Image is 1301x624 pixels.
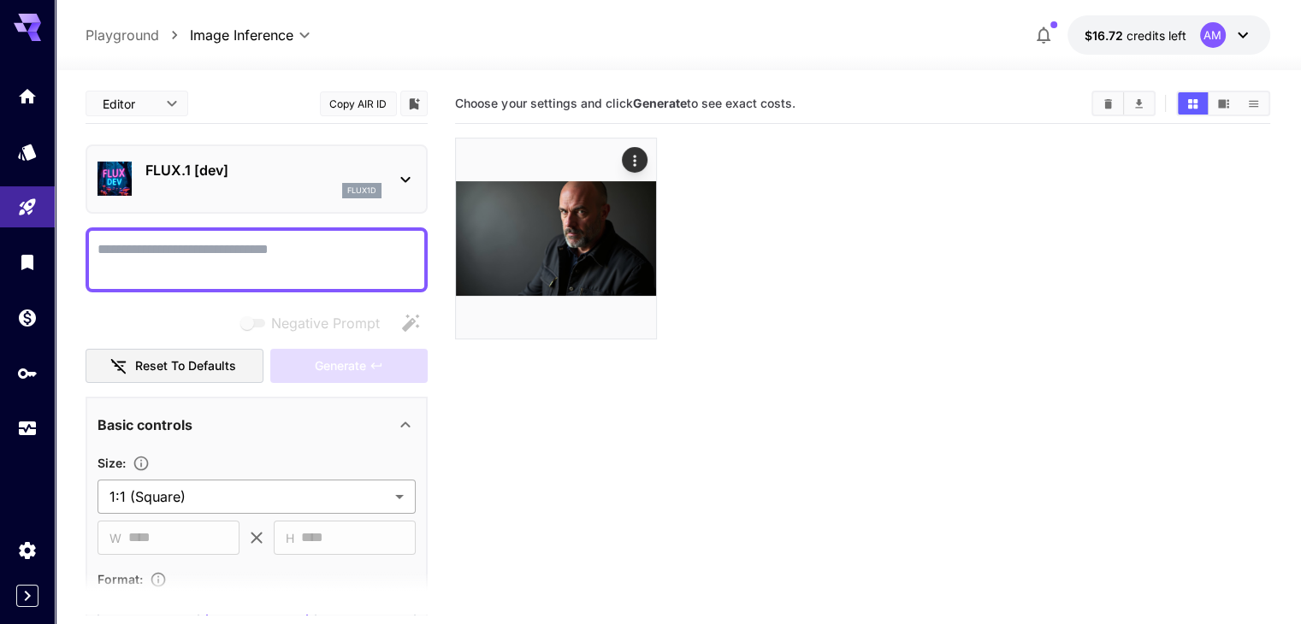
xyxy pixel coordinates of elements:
span: $16.72 [1085,28,1127,43]
button: $16.71844AM [1067,15,1270,55]
div: Home [17,85,38,107]
div: $16.71844 [1085,26,1186,44]
div: Clear ImagesDownload All [1091,91,1156,116]
button: Show images in grid view [1178,92,1208,115]
button: Adjust the dimensions of the generated image by specifying its width and height in pixels, or sel... [126,455,157,472]
span: W [109,528,121,548]
div: Usage [17,418,38,439]
button: Download All [1124,92,1154,115]
div: Playground [17,197,38,218]
p: flux1d [347,185,376,197]
span: H [286,528,294,548]
b: Generate [632,96,686,110]
div: Wallet [17,307,38,328]
div: Settings [17,539,38,561]
nav: breadcrumb [86,25,190,45]
div: Library [17,251,38,273]
span: 1:1 (Square) [109,486,388,507]
span: Negative prompts are not compatible with the selected model. [237,312,393,333]
span: Choose your settings and click to see exact costs. [455,96,795,110]
span: Size : [98,456,126,470]
span: Image Inference [190,25,293,45]
span: Editor [103,95,156,113]
a: Playground [86,25,159,45]
div: Basic controls [98,404,416,445]
span: credits left [1127,28,1186,43]
button: Show images in video view [1209,92,1239,115]
button: Expand sidebar [16,585,38,607]
div: Models [17,141,38,162]
div: Show images in grid viewShow images in video viewShow images in list view [1176,91,1270,116]
button: Copy AIR ID [320,91,397,116]
button: Clear Images [1093,92,1123,115]
div: FLUX.1 [dev]flux1d [98,153,416,205]
span: Negative Prompt [271,313,380,333]
button: Reset to defaults [86,349,263,384]
button: Show images in list view [1239,92,1268,115]
div: API Keys [17,362,38,384]
img: 2Q== [456,138,656,338]
p: FLUX.1 [dev] [145,160,381,180]
div: AM [1200,22,1226,48]
div: Actions [622,147,648,173]
p: Basic controls [98,415,192,435]
button: Add to library [406,93,422,114]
